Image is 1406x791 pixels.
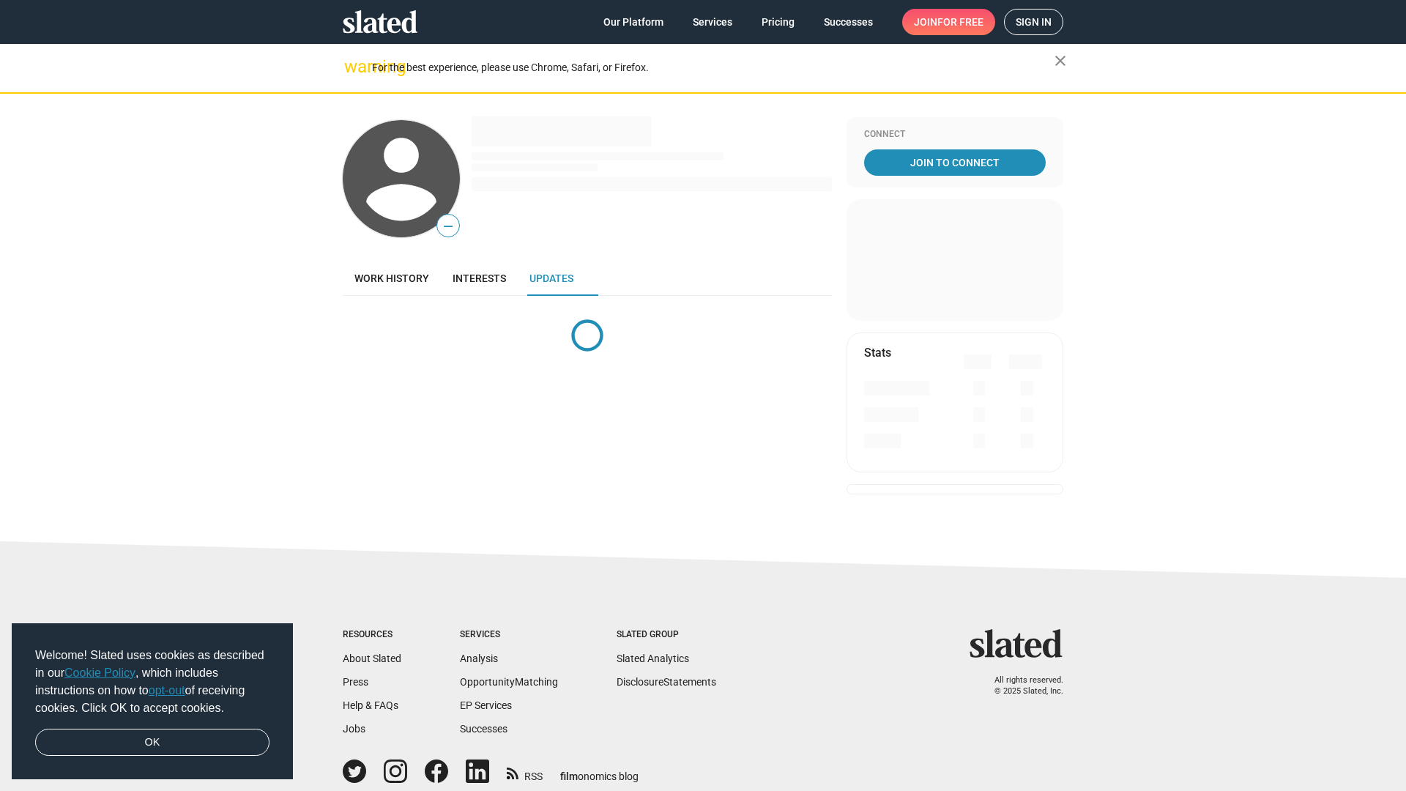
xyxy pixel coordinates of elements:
div: Slated Group [617,629,716,641]
a: Pricing [750,9,806,35]
span: Updates [529,272,573,284]
a: About Slated [343,653,401,664]
a: filmonomics blog [560,758,639,784]
span: Interests [453,272,506,284]
a: Press [343,676,368,688]
span: Join [914,9,983,35]
div: Connect [864,129,1046,141]
span: Pricing [762,9,795,35]
a: Our Platform [592,9,675,35]
span: Welcome! Slated uses cookies as described in our , which includes instructions on how to of recei... [35,647,269,717]
a: Joinfor free [902,9,995,35]
span: for free [937,9,983,35]
a: OpportunityMatching [460,676,558,688]
mat-icon: close [1052,52,1069,70]
span: Join To Connect [867,149,1043,176]
a: RSS [507,761,543,784]
a: EP Services [460,699,512,711]
span: Sign in [1016,10,1052,34]
span: Work history [354,272,429,284]
span: film [560,770,578,782]
a: Work history [343,261,441,296]
span: Services [693,9,732,35]
a: dismiss cookie message [35,729,269,757]
a: DisclosureStatements [617,676,716,688]
a: Help & FAQs [343,699,398,711]
span: — [437,217,459,236]
div: Resources [343,629,401,641]
p: All rights reserved. © 2025 Slated, Inc. [979,675,1063,697]
a: Successes [812,9,885,35]
a: Sign in [1004,9,1063,35]
mat-card-title: Stats [864,345,891,360]
div: Services [460,629,558,641]
a: Updates [518,261,585,296]
a: Jobs [343,723,365,735]
a: Cookie Policy [64,666,135,679]
a: opt-out [149,684,185,697]
span: Our Platform [603,9,663,35]
div: cookieconsent [12,623,293,780]
a: Successes [460,723,507,735]
a: Slated Analytics [617,653,689,664]
a: Join To Connect [864,149,1046,176]
a: Analysis [460,653,498,664]
a: Interests [441,261,518,296]
span: Successes [824,9,873,35]
div: For the best experience, please use Chrome, Safari, or Firefox. [372,58,1054,78]
mat-icon: warning [344,58,362,75]
a: Services [681,9,744,35]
